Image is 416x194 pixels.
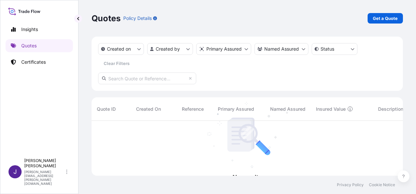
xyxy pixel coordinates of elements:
[98,73,196,84] input: Search Quote or Reference...
[6,23,73,36] a: Insights
[254,43,308,55] button: cargoOwner Filter options
[196,43,251,55] button: distributor Filter options
[147,43,193,55] button: createdBy Filter options
[98,43,144,55] button: createdOn Filter options
[104,60,130,67] p: Clear Filters
[98,58,135,69] button: Clear Filters
[316,106,346,112] span: Insured Value
[6,39,73,52] a: Quotes
[312,43,357,55] button: certificateStatus Filter options
[92,13,121,24] p: Quotes
[13,169,17,175] span: J
[373,15,398,22] p: Get a Quote
[136,106,161,112] span: Created On
[270,106,305,112] span: Named Assured
[21,59,46,65] p: Certificates
[97,106,116,112] span: Quote ID
[21,26,38,33] p: Insights
[6,56,73,69] a: Certificates
[368,13,403,24] a: Get a Quote
[321,46,334,52] p: Status
[369,182,395,187] a: Cookie Notice
[182,106,204,112] span: Reference
[107,46,131,52] p: Created on
[206,46,242,52] p: Primary Assured
[24,170,65,186] p: [PERSON_NAME][EMAIL_ADDRESS][PERSON_NAME][DOMAIN_NAME]
[264,46,299,52] p: Named Assured
[156,46,180,52] p: Created by
[21,42,37,49] p: Quotes
[123,15,152,22] p: Policy Details
[218,106,254,112] span: Primary Assured
[337,182,364,187] a: Privacy Policy
[24,158,65,169] p: [PERSON_NAME] [PERSON_NAME]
